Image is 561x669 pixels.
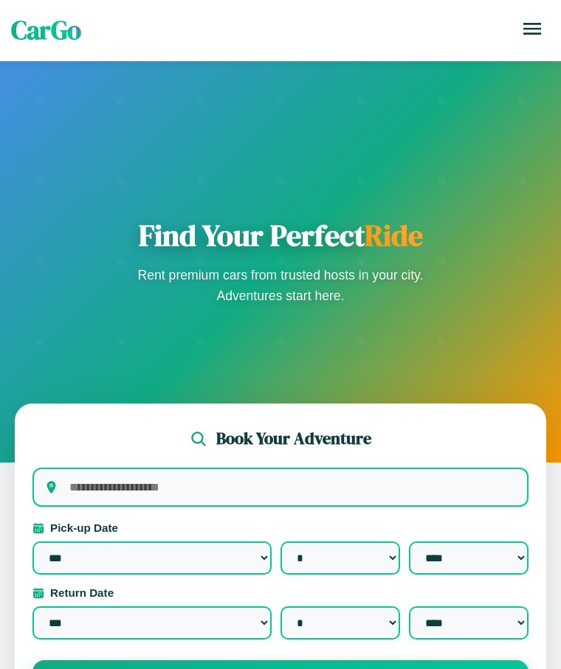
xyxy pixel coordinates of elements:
label: Pick-up Date [32,521,529,534]
span: Ride [365,215,423,255]
h2: Book Your Adventure [216,427,371,450]
label: Return Date [32,586,529,599]
p: Rent premium cars from trusted hosts in your city. Adventures start here. [133,265,428,306]
span: CarGo [11,13,81,48]
h1: Find Your Perfect [133,218,428,253]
